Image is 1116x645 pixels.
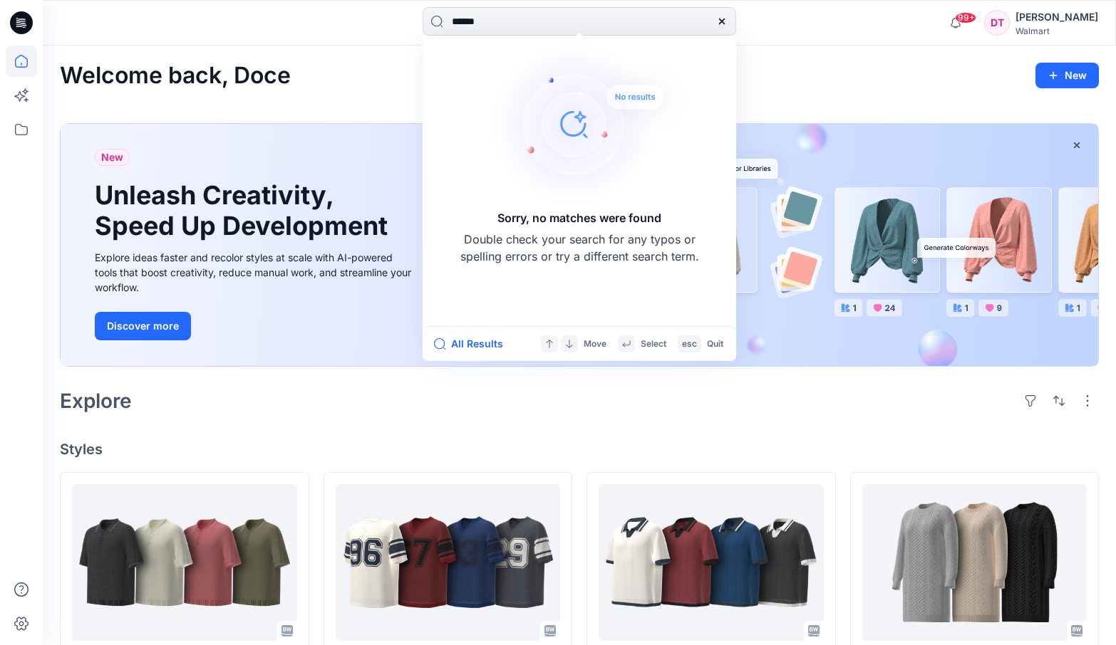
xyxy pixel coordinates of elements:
div: Explore ideas faster and recolor styles at scale with AI-powered tools that boost creativity, red... [95,250,415,295]
button: Discover more [95,312,191,340]
div: DT [984,10,1010,36]
a: 013175_Rev1_OPT3_Crew Neck Cable Dress [862,484,1087,641]
img: Sorry, no matches were found [491,38,691,209]
p: Select [641,337,666,352]
button: New [1035,63,1099,88]
a: WMNBS1FY26_039_mens Polo [72,484,297,641]
a: WMNBS1FY26_040b_ADM_V Neck Mesh Boxy Tee [336,484,561,641]
a: WMNBS1FY26_058_Mesh Stitch Johnny Collar Sweater [599,484,824,641]
p: Move [584,337,606,352]
h2: Welcome back, Doce [60,63,291,89]
span: 99+ [955,12,976,23]
a: Discover more [95,312,415,340]
div: Walmart [1016,26,1098,36]
span: New [101,149,123,166]
h1: Unleash Creativity, Speed Up Development [95,180,394,241]
h4: Styles [60,441,1099,458]
h2: Explore [60,389,132,412]
p: esc [682,337,697,352]
p: Double check your search for any typos or spelling errors or try a different search term. [458,231,701,265]
button: All Results [434,335,512,352]
p: Quit [707,337,723,352]
div: [PERSON_NAME] [1016,9,1098,26]
h5: Sorry, no matches were found [497,209,661,226]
